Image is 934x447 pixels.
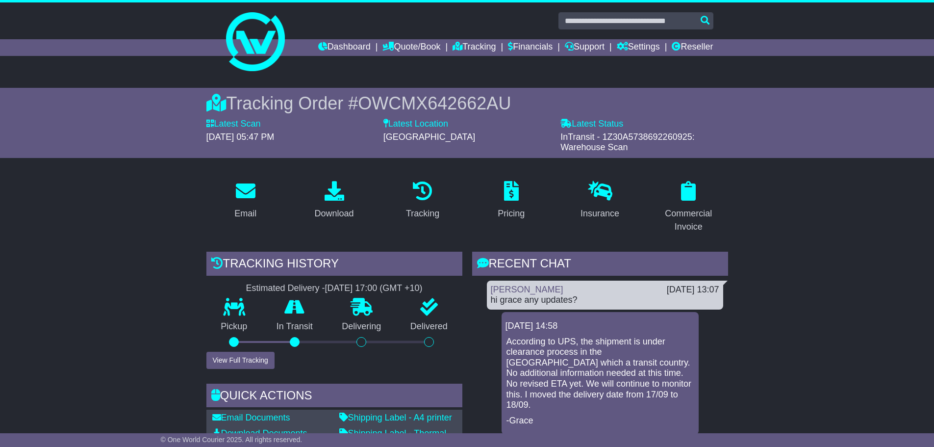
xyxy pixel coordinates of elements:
[383,132,475,142] span: [GEOGRAPHIC_DATA]
[383,119,448,130] label: Latest Location
[318,39,371,56] a: Dashboard
[560,119,623,130] label: Latest Status
[328,321,396,332] p: Delivering
[262,321,328,332] p: In Transit
[339,413,452,422] a: Shipping Label - A4 printer
[396,321,462,332] p: Delivered
[206,321,262,332] p: Pickup
[308,178,360,224] a: Download
[382,39,440,56] a: Quote/Book
[672,39,713,56] a: Reseller
[212,413,290,422] a: Email Documents
[491,178,531,224] a: Pricing
[649,178,728,237] a: Commercial Invoice
[574,178,626,224] a: Insurance
[206,252,462,278] div: Tracking history
[453,39,496,56] a: Tracking
[234,207,256,220] div: Email
[206,384,462,410] div: Quick Actions
[498,207,525,220] div: Pricing
[506,337,694,411] p: According to UPS, the shipment is under clearance process in the [GEOGRAPHIC_DATA] which a transi...
[206,132,275,142] span: [DATE] 05:47 PM
[206,283,462,294] div: Estimated Delivery -
[491,295,719,306] div: hi grace any updates?
[581,207,619,220] div: Insurance
[505,321,695,332] div: [DATE] 14:58
[206,119,261,130] label: Latest Scan
[508,39,553,56] a: Financials
[506,416,694,426] p: -Grace
[325,283,423,294] div: [DATE] 17:00 (GMT +10)
[491,285,563,294] a: [PERSON_NAME]
[667,285,719,295] div: [DATE] 13:07
[617,39,660,56] a: Settings
[206,93,728,114] div: Tracking Order #
[161,436,303,444] span: © One World Courier 2025. All rights reserved.
[228,178,263,224] a: Email
[560,132,695,153] span: InTransit - 1Z30A5738692260925: Warehouse Scan
[358,93,511,113] span: OWCMX642662AU
[565,39,605,56] a: Support
[656,207,722,234] div: Commercial Invoice
[472,252,728,278] div: RECENT CHAT
[314,207,353,220] div: Download
[400,178,446,224] a: Tracking
[212,428,307,438] a: Download Documents
[206,352,275,369] button: View Full Tracking
[406,207,439,220] div: Tracking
